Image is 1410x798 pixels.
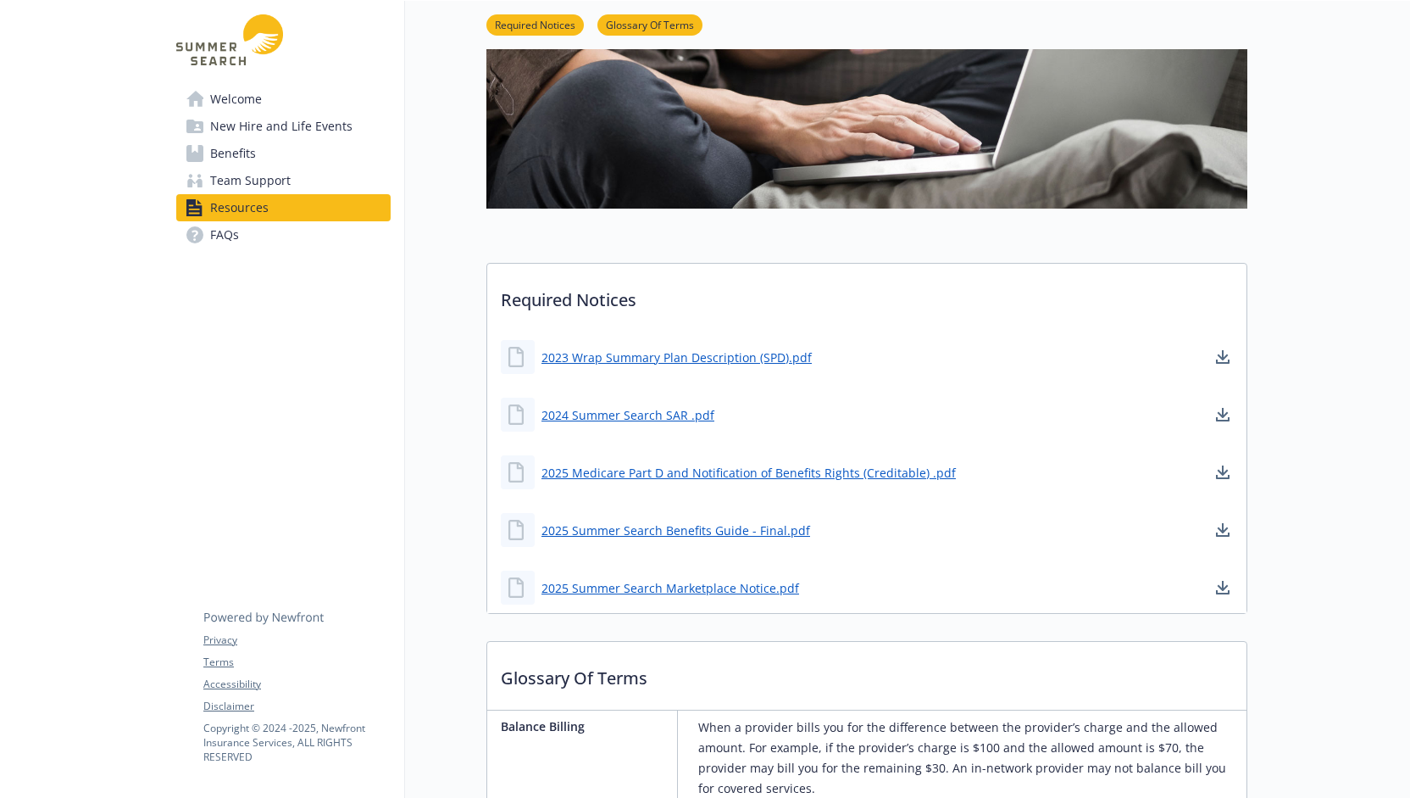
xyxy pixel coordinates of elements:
[210,86,262,113] span: Welcome
[1213,405,1233,425] a: download document
[203,677,390,692] a: Accessibility
[210,221,239,248] span: FAQs
[486,16,584,32] a: Required Notices
[1213,462,1233,483] a: download document
[210,167,291,194] span: Team Support
[176,140,391,167] a: Benefits
[210,140,256,167] span: Benefits
[541,406,714,424] a: 2024 Summer Search SAR .pdf
[176,167,391,194] a: Team Support
[176,194,391,221] a: Resources
[176,113,391,140] a: New Hire and Life Events
[487,642,1246,705] p: Glossary Of Terms
[1213,520,1233,540] a: download document
[203,721,390,764] p: Copyright © 2024 - 2025 , Newfront Insurance Services, ALL RIGHTS RESERVED
[176,221,391,248] a: FAQs
[203,655,390,670] a: Terms
[541,349,812,366] a: 2023 Wrap Summary Plan Description (SPD).pdf
[203,699,390,714] a: Disclaimer
[541,464,956,482] a: 2025 Medicare Part D and Notification of Benefits Rights (Creditable) .pdf
[203,633,390,648] a: Privacy
[487,264,1246,326] p: Required Notices
[1213,347,1233,367] a: download document
[501,717,670,735] p: Balance Billing
[597,16,702,32] a: Glossary Of Terms
[210,113,352,140] span: New Hire and Life Events
[541,579,799,597] a: 2025 Summer Search Marketplace Notice.pdf
[176,86,391,113] a: Welcome
[1213,578,1233,598] a: download document
[210,194,269,221] span: Resources
[541,522,810,539] a: 2025 Summer Search Benefits Guide - Final.pdf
